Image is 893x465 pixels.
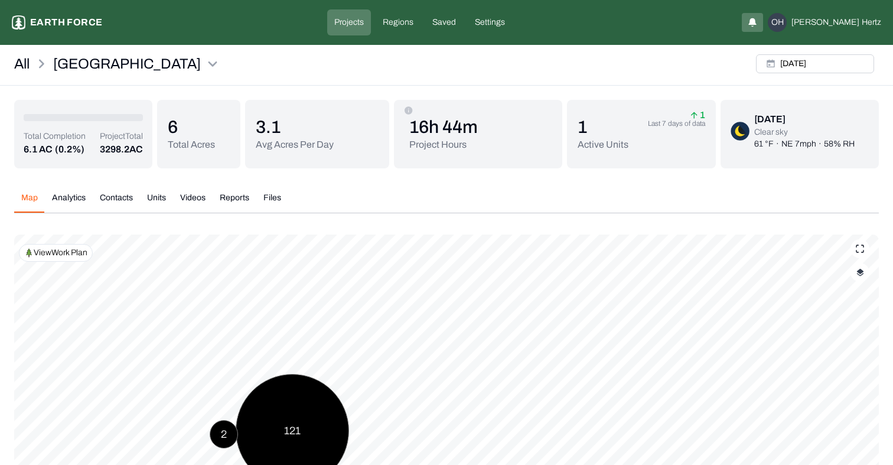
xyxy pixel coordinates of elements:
img: earthforce-logo-white-uG4MPadI.svg [12,15,25,30]
div: OH [768,13,787,32]
p: Saved [432,17,456,28]
p: · [776,138,779,150]
button: Map [14,192,45,213]
img: arrow [690,112,698,119]
p: Project Total [100,131,143,142]
p: 6 [168,116,215,138]
p: 16h 44m [409,116,478,138]
img: clear-sky-night-D7zLJEpc.png [731,122,749,141]
p: Settings [475,17,505,28]
button: Units [140,192,173,213]
p: Total Completion [24,131,86,142]
p: · [819,138,822,150]
button: Videos [173,192,213,213]
a: All [14,54,30,73]
button: 2 [210,420,238,448]
p: Project Hours [409,138,478,152]
button: OH[PERSON_NAME]Hertz [768,13,881,32]
p: View Work Plan [34,247,87,259]
p: Clear sky [754,126,855,138]
a: Settings [468,9,512,35]
p: 3.1 [256,116,334,138]
button: 6.1 AC(0.2%) [24,142,86,157]
img: layerIcon [856,268,864,277]
p: Active Units [578,138,628,152]
p: Avg Acres Per Day [256,138,334,152]
a: Projects [327,9,371,35]
button: Contacts [93,192,140,213]
p: (0.2%) [55,142,84,157]
p: 1 [578,116,628,138]
p: 1 [690,112,705,119]
p: Total Acres [168,138,215,152]
span: Hertz [862,17,881,28]
button: [DATE] [756,54,874,73]
p: 58% RH [824,138,855,150]
p: 61 °F [754,138,774,150]
span: [PERSON_NAME] [791,17,859,28]
p: Projects [334,17,364,28]
p: 3298.2 AC [100,142,143,157]
p: Regions [383,17,413,28]
button: Analytics [45,192,93,213]
button: Reports [213,192,256,213]
a: Saved [425,9,463,35]
p: 6.1 AC [24,142,53,157]
p: NE 7mph [781,138,816,150]
div: [DATE] [754,112,855,126]
p: Earth force [30,15,102,30]
p: Last 7 days of data [648,119,705,128]
button: Files [256,192,288,213]
p: [GEOGRAPHIC_DATA] [53,54,201,73]
a: Regions [376,9,421,35]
